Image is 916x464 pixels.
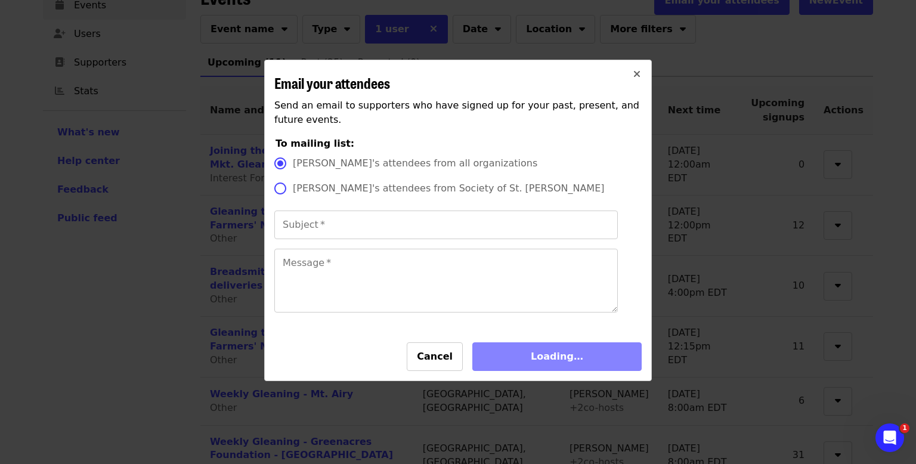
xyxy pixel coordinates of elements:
button: Loading… [472,342,642,371]
button: Cancel [407,342,463,371]
span: Email your attendees [274,72,390,93]
button: Close [623,60,651,89]
span: [PERSON_NAME]'s attendees from all organizations [293,156,537,171]
iframe: Intercom live chat [875,423,904,452]
i: times icon [633,69,640,80]
span: Loading… [531,351,583,362]
span: Send an email to supporters who have signed up for your past, present, and future events. [274,100,639,125]
span: To mailing list: [276,138,354,149]
textarea: Message [275,249,617,312]
span: [PERSON_NAME]'s attendees from Society of St. [PERSON_NAME] [293,181,605,196]
input: Subject [274,211,618,239]
span: 1 [900,423,909,433]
